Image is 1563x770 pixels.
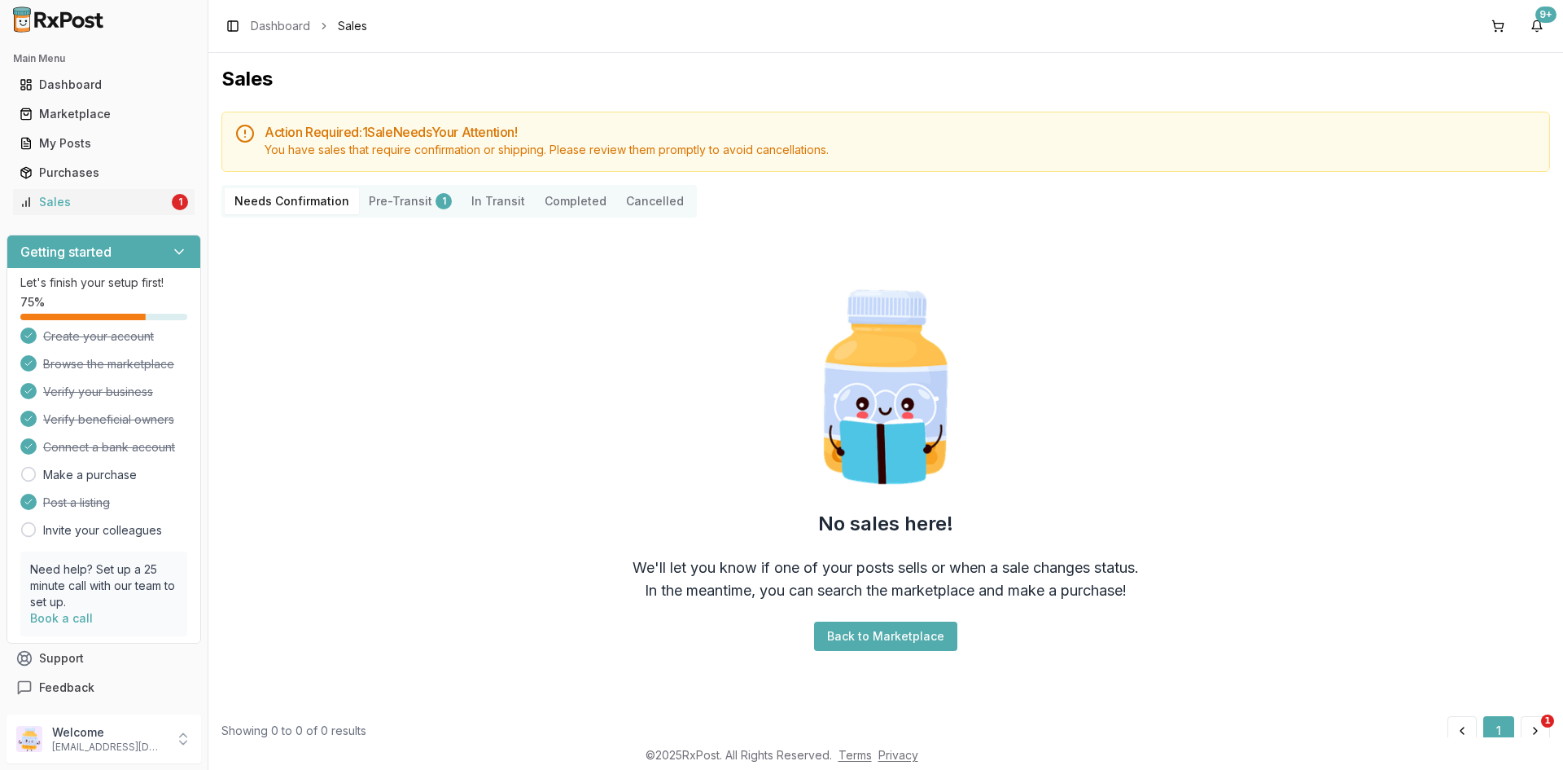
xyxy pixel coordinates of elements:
[13,158,195,187] a: Purchases
[30,561,177,610] p: Need help? Set up a 25 minute call with our team to set up.
[39,680,94,696] span: Feedback
[7,130,201,156] button: My Posts
[436,193,452,209] div: 1
[1524,13,1550,39] button: 9+
[251,18,367,34] nav: breadcrumb
[20,165,188,181] div: Purchases
[535,188,616,214] button: Completed
[43,411,174,428] span: Verify beneficial owners
[30,611,93,625] a: Book a call
[1535,7,1556,23] div: 9+
[7,189,201,215] button: Sales1
[43,495,110,511] span: Post a listing
[20,294,45,310] span: 75 %
[13,52,195,65] h2: Main Menu
[43,467,137,483] a: Make a purchase
[838,748,872,762] a: Terms
[13,129,195,158] a: My Posts
[818,511,953,537] h2: No sales here!
[43,384,153,400] span: Verify your business
[265,142,1536,158] div: You have sales that require confirmation or shipping. Please review them promptly to avoid cancel...
[878,748,918,762] a: Privacy
[172,194,188,210] div: 1
[7,7,111,33] img: RxPost Logo
[359,188,462,214] button: Pre-Transit
[633,557,1139,579] div: We'll let you know if one of your posts sells or when a sale changes status.
[20,242,112,262] h3: Getting started
[16,726,42,752] img: User avatar
[20,194,169,210] div: Sales
[7,72,201,98] button: Dashboard
[43,356,174,372] span: Browse the marketplace
[7,673,201,702] button: Feedback
[13,187,195,217] a: Sales1
[1541,715,1554,728] span: 1
[645,579,1127,602] div: In the meantime, you can search the marketplace and make a purchase!
[265,125,1536,139] h5: Action Required: 1 Sale Need s Your Attention!
[814,622,957,651] button: Back to Marketplace
[1483,716,1514,746] button: 1
[7,160,201,186] button: Purchases
[20,106,188,122] div: Marketplace
[225,188,359,214] button: Needs Confirmation
[616,188,694,214] button: Cancelled
[221,723,366,739] div: Showing 0 to 0 of 0 results
[251,18,310,34] a: Dashboard
[338,18,367,34] span: Sales
[20,275,187,291] p: Let's finish your setup first!
[221,66,1550,92] h1: Sales
[7,101,201,127] button: Marketplace
[1508,715,1547,754] iframe: Intercom live chat
[7,644,201,673] button: Support
[20,77,188,93] div: Dashboard
[43,328,154,345] span: Create your account
[13,70,195,99] a: Dashboard
[43,522,162,539] a: Invite your colleagues
[13,99,195,129] a: Marketplace
[43,439,175,455] span: Connect a bank account
[462,188,535,214] button: In Transit
[52,741,165,754] p: [EMAIL_ADDRESS][DOMAIN_NAME]
[781,283,990,491] img: Smart Pill Bottle
[52,724,165,741] p: Welcome
[20,135,188,152] div: My Posts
